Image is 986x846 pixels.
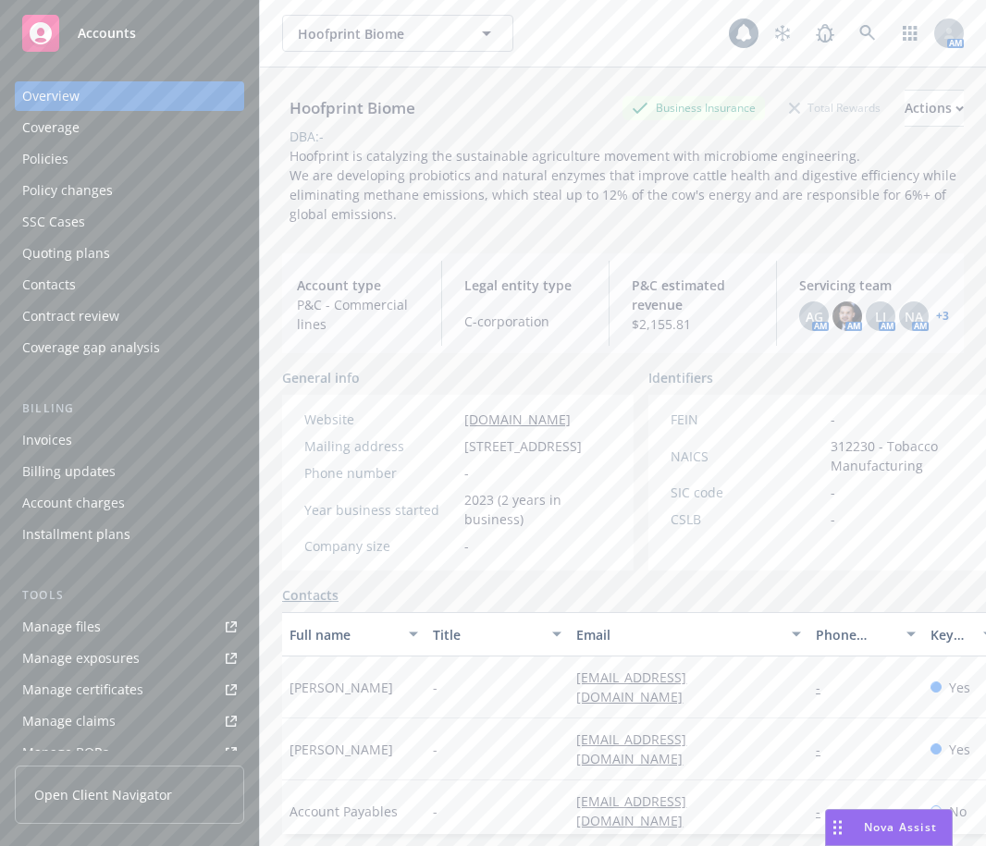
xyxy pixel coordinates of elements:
[816,741,835,758] a: -
[648,368,713,387] span: Identifiers
[433,802,438,821] span: -
[15,81,244,111] a: Overview
[949,678,970,697] span: Yes
[464,490,611,529] span: 2023 (2 years in business)
[632,314,754,334] span: $2,155.81
[22,270,76,300] div: Contacts
[464,411,571,428] a: [DOMAIN_NAME]
[671,509,823,529] div: CSLB
[849,15,886,52] a: Search
[826,810,849,845] div: Drag to move
[892,15,929,52] a: Switch app
[304,410,457,429] div: Website
[282,368,360,387] span: General info
[936,311,949,322] a: +3
[15,399,244,418] div: Billing
[22,113,80,142] div: Coverage
[816,803,835,820] a: -
[576,730,697,767] a: [EMAIL_ADDRESS][DOMAIN_NAME]
[15,644,244,673] a: Manage exposures
[569,612,808,656] button: Email
[304,500,457,520] div: Year business started
[425,612,569,656] button: Title
[576,668,697,705] a: [EMAIL_ADDRESS][DOMAIN_NAME]
[22,207,85,237] div: SSC Cases
[22,144,68,174] div: Policies
[831,436,978,475] span: 312230 - Tobacco Manufacturing
[298,24,458,43] span: Hoofprint Biome
[806,307,823,326] span: AG
[831,509,835,529] span: -
[290,625,398,644] div: Full name
[671,483,823,502] div: SIC code
[282,612,425,656] button: Full name
[825,809,953,846] button: Nova Assist
[297,295,419,334] span: P&C - Commercial lines
[15,488,244,518] a: Account charges
[22,706,116,736] div: Manage claims
[831,483,835,502] span: -
[905,307,923,326] span: NA
[304,463,457,483] div: Phone number
[807,15,844,52] a: Report a Bug
[875,307,886,326] span: LI
[290,740,393,759] span: [PERSON_NAME]
[816,625,895,644] div: Phone number
[15,675,244,705] a: Manage certificates
[22,457,116,486] div: Billing updates
[576,792,697,829] a: [EMAIL_ADDRESS][DOMAIN_NAME]
[799,276,949,295] span: Servicing team
[282,15,513,52] button: Hoofprint Biome
[632,276,754,314] span: P&C estimated revenue
[22,520,130,549] div: Installment plans
[464,536,469,556] span: -
[949,802,967,821] span: No
[464,312,586,331] span: C-corporation
[433,678,438,697] span: -
[15,333,244,362] a: Coverage gap analysis
[832,301,862,331] img: photo
[22,301,119,331] div: Contract review
[576,625,781,644] div: Email
[905,91,964,126] div: Actions
[22,644,140,673] div: Manage exposures
[764,15,801,52] a: Stop snowing
[304,536,457,556] div: Company size
[282,585,339,605] a: Contacts
[22,239,110,268] div: Quoting plans
[831,410,835,429] span: -
[15,520,244,549] a: Installment plans
[15,7,244,59] a: Accounts
[15,207,244,237] a: SSC Cases
[22,176,113,205] div: Policy changes
[464,276,586,295] span: Legal entity type
[282,96,423,120] div: Hoofprint Biome
[931,625,972,644] div: Key contact
[622,96,765,119] div: Business Insurance
[15,144,244,174] a: Policies
[22,675,143,705] div: Manage certificates
[290,802,398,821] span: Account Payables
[78,26,136,41] span: Accounts
[15,586,244,605] div: Tools
[290,147,960,223] span: Hoofprint is catalyzing the sustainable agriculture movement with microbiome engineering. We are ...
[671,410,823,429] div: FEIN
[15,425,244,455] a: Invoices
[864,819,937,835] span: Nova Assist
[22,333,160,362] div: Coverage gap analysis
[464,463,469,483] span: -
[15,176,244,205] a: Policy changes
[290,127,324,146] div: DBA: -
[22,612,101,642] div: Manage files
[15,706,244,736] a: Manage claims
[15,239,244,268] a: Quoting plans
[22,738,109,767] div: Manage BORs
[15,301,244,331] a: Contract review
[15,113,244,142] a: Coverage
[297,276,419,295] span: Account type
[22,425,72,455] div: Invoices
[433,625,541,644] div: Title
[15,457,244,486] a: Billing updates
[15,270,244,300] a: Contacts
